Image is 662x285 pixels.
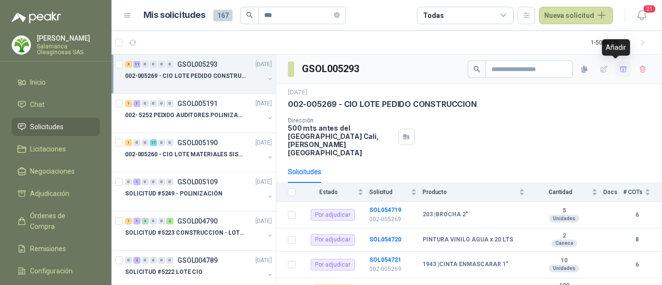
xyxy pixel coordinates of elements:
[311,234,355,246] div: Por adjudicar
[369,256,401,263] a: SOL054721
[549,265,579,272] div: Unidades
[301,189,356,195] span: Estado
[311,209,355,221] div: Por adjudicar
[549,215,579,223] div: Unidades
[125,100,132,107] div: 1
[30,166,75,177] span: Negociaciones
[643,4,656,14] span: 21
[125,179,132,185] div: 0
[369,215,417,224] p: 002-005269
[288,117,394,124] p: Dirección
[125,189,222,198] p: SOLICITUD #5249 - POLINIZACIÓN
[288,166,321,177] div: Solicitudes
[125,111,246,120] p: 002- 5252 PEDIDO AUDITORES POLINIZACIÓN
[423,189,517,195] span: Producto
[30,121,63,132] span: Solicitudes
[150,257,157,264] div: 0
[531,183,603,202] th: Cantidad
[125,59,274,90] a: 3 11 0 0 0 0 GSOL005293[DATE] 002-005269 - CIO LOTE PEDIDO CONSTRUCCION
[150,218,157,225] div: 0
[125,98,274,129] a: 1 1 0 0 0 0 GSOL005191[DATE] 002- 5252 PEDIDO AUDITORES POLINIZACIÓN
[623,260,650,270] b: 6
[177,257,218,264] p: GSOL004789
[150,61,157,68] div: 0
[603,183,623,202] th: Docs
[166,100,173,107] div: 0
[423,211,468,219] b: 203 | BROCHA 2"
[166,61,173,68] div: 0
[288,99,477,109] p: 002-005269 - CIO LOTE PEDIDO CONSTRUCCION
[166,179,173,185] div: 0
[30,266,73,276] span: Configuración
[158,218,165,225] div: 0
[334,11,340,20] span: close-circle
[301,183,369,202] th: Estado
[142,61,149,68] div: 0
[177,139,218,146] p: GSOL005190
[125,257,132,264] div: 0
[255,99,272,108] p: [DATE]
[142,100,149,107] div: 0
[125,215,274,246] a: 1 1 3 0 0 2 GSOL004790[DATE] SOLICITUD #5223 CONSTRUCCION - LOTE CIO
[623,235,650,244] b: 8
[150,179,157,185] div: 0
[125,218,132,225] div: 1
[623,210,650,220] b: 6
[12,12,61,23] img: Logo peakr
[30,243,66,254] span: Remisiones
[255,178,272,187] p: [DATE]
[177,100,218,107] p: GSOL005191
[177,179,218,185] p: GSOL005109
[125,139,132,146] div: 1
[37,35,100,42] p: [PERSON_NAME]
[539,7,613,24] button: Nueva solicitud
[125,150,246,159] p: 002-005260 - CIO LOTE MATERIALES SISTEMA HIDRAULIC
[334,12,340,18] span: close-circle
[125,61,132,68] div: 3
[369,265,417,274] p: 002-005269
[158,139,165,146] div: 0
[12,140,100,158] a: Licitaciones
[531,189,590,195] span: Cantidad
[288,88,307,97] p: [DATE]
[143,8,205,22] h1: Mis solicitudes
[552,240,577,247] div: Caneca
[166,139,173,146] div: 0
[369,183,423,202] th: Solicitud
[12,184,100,203] a: Adjudicación
[133,257,141,264] div: 2
[591,35,650,50] div: 1 - 50 de 136
[133,179,141,185] div: 1
[142,257,149,264] div: 0
[213,10,233,21] span: 167
[423,236,513,244] b: PINTURA VINILO AGUA x 20 LTS
[125,137,274,168] a: 1 0 0 17 0 0 GSOL005190[DATE] 002-005260 - CIO LOTE MATERIALES SISTEMA HIDRAULIC
[423,183,531,202] th: Producto
[30,188,69,199] span: Adjudicación
[158,100,165,107] div: 0
[166,218,173,225] div: 2
[473,66,480,73] span: search
[158,61,165,68] div: 0
[133,100,141,107] div: 1
[12,73,100,91] a: Inicio
[255,217,272,226] p: [DATE]
[255,60,272,69] p: [DATE]
[150,100,157,107] div: 0
[369,207,401,213] a: SOL054719
[177,218,218,225] p: GSOL004790
[166,257,173,264] div: 0
[623,189,643,195] span: # COTs
[623,183,662,202] th: # COTs
[12,36,31,54] img: Company Logo
[30,77,46,88] span: Inicio
[158,257,165,264] div: 0
[602,39,630,56] div: Añadir
[133,218,141,225] div: 1
[142,179,149,185] div: 0
[142,218,149,225] div: 3
[633,7,650,24] button: 21
[369,236,401,243] a: SOL054720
